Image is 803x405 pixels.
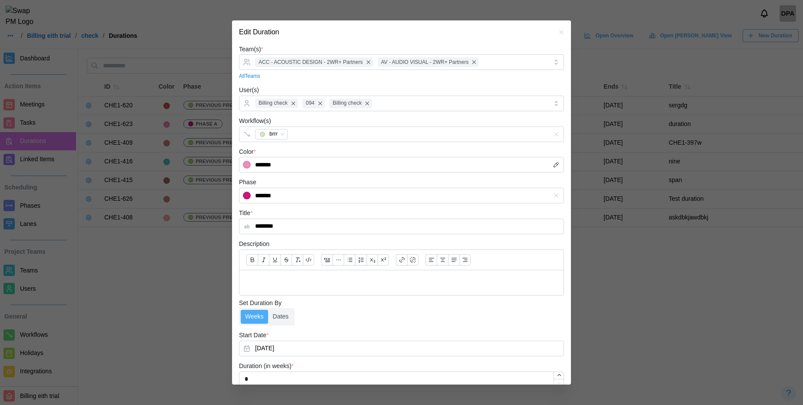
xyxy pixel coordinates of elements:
[239,362,294,371] label: Duration (in weeks)
[239,178,256,187] label: Phase
[407,254,418,266] button: Remove link
[459,254,471,266] button: Align text: right
[321,254,332,266] button: Blockquote
[239,239,269,249] label: Description
[333,99,362,107] span: Billing check
[344,254,355,266] button: Bullet list
[306,99,315,107] span: 094
[355,254,366,266] button: Ordered list
[332,254,344,266] button: Horizontal line
[396,254,407,266] button: Link
[239,299,282,308] label: Set Duration By
[239,147,256,157] label: Color
[239,331,269,340] label: Start Date
[292,254,303,266] button: Clear formatting
[425,254,437,266] button: Align text: left
[258,254,269,266] button: Italic
[303,254,314,266] button: Code
[381,58,469,66] span: AV - AUDIO VISUAL - 2WR+ Partners
[239,45,263,54] label: Team(s)
[239,29,279,36] h2: Edit Duration
[239,72,260,80] a: All Teams
[239,209,252,218] label: Title
[269,254,280,266] button: Underline
[241,310,268,324] label: Weeks
[448,254,459,266] button: Align text: justify
[366,254,378,266] button: Subscript
[239,116,271,126] label: Workflow(s)
[246,254,258,266] button: Bold
[239,341,564,356] button: Aug 12, 2025
[259,58,363,66] span: ACC - ACOUSTIC DESIGN - 2WR+ Partners
[269,310,293,324] label: Dates
[280,254,292,266] button: Strikethrough
[269,130,278,138] div: brrr
[378,254,389,266] button: Superscript
[259,99,288,107] span: Billing check
[437,254,448,266] button: Align text: center
[239,86,259,95] label: User(s)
